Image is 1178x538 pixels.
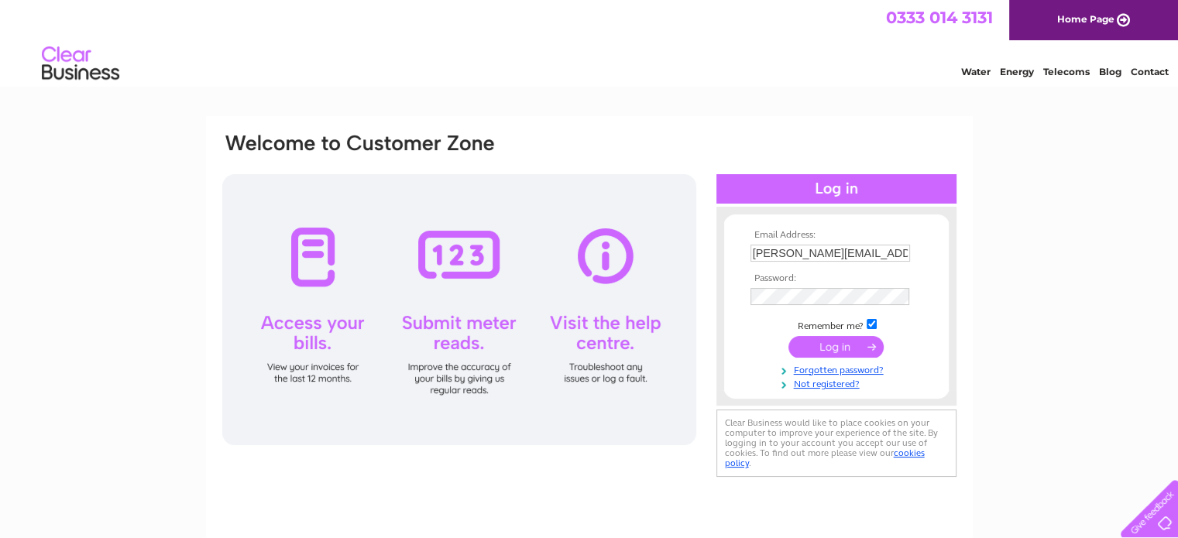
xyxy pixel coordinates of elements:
a: Blog [1099,66,1121,77]
th: Email Address: [747,230,926,241]
a: cookies policy [725,447,925,468]
a: 0333 014 3131 [886,8,993,27]
a: Contact [1131,66,1169,77]
input: Submit [788,336,884,358]
td: Remember me? [747,317,926,332]
a: Water [961,66,991,77]
th: Password: [747,273,926,284]
a: Not registered? [750,375,926,390]
a: Telecoms [1043,66,1090,77]
a: Energy [1000,66,1034,77]
div: Clear Business would like to place cookies on your computer to improve your experience of the sit... [716,409,956,477]
div: Clear Business is a trading name of Verastar Limited (registered in [GEOGRAPHIC_DATA] No. 3667643... [224,9,956,75]
img: logo.png [41,40,120,87]
a: Forgotten password? [750,362,926,376]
